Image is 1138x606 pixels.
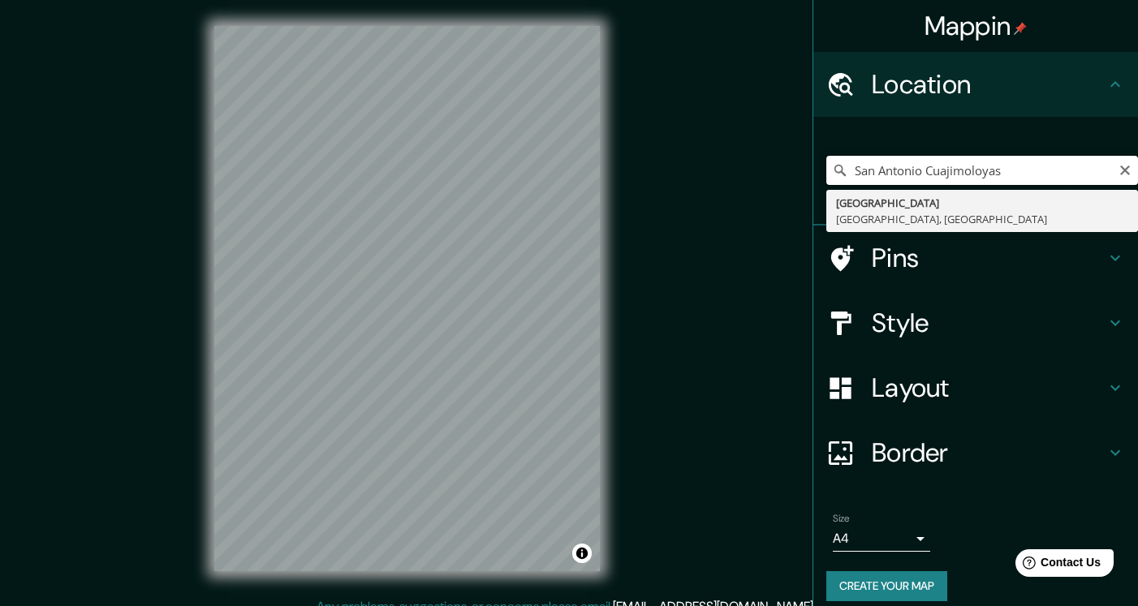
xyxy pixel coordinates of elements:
h4: Style [872,307,1106,339]
label: Size [833,512,850,526]
div: A4 [833,526,930,552]
div: Border [813,420,1138,485]
div: [GEOGRAPHIC_DATA], [GEOGRAPHIC_DATA] [836,211,1128,227]
div: [GEOGRAPHIC_DATA] [836,195,1128,211]
div: Location [813,52,1138,117]
h4: Mappin [925,10,1028,42]
input: Pick your city or area [826,156,1138,185]
iframe: Help widget launcher [994,543,1120,588]
button: Create your map [826,571,947,601]
canvas: Map [214,26,600,571]
h4: Border [872,436,1106,469]
h4: Layout [872,372,1106,404]
div: Pins [813,226,1138,290]
div: Style [813,290,1138,355]
button: Clear [1119,161,1132,177]
img: pin-icon.png [1014,22,1027,35]
h4: Location [872,68,1106,101]
div: Layout [813,355,1138,420]
button: Toggle attribution [572,544,592,563]
h4: Pins [872,242,1106,274]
